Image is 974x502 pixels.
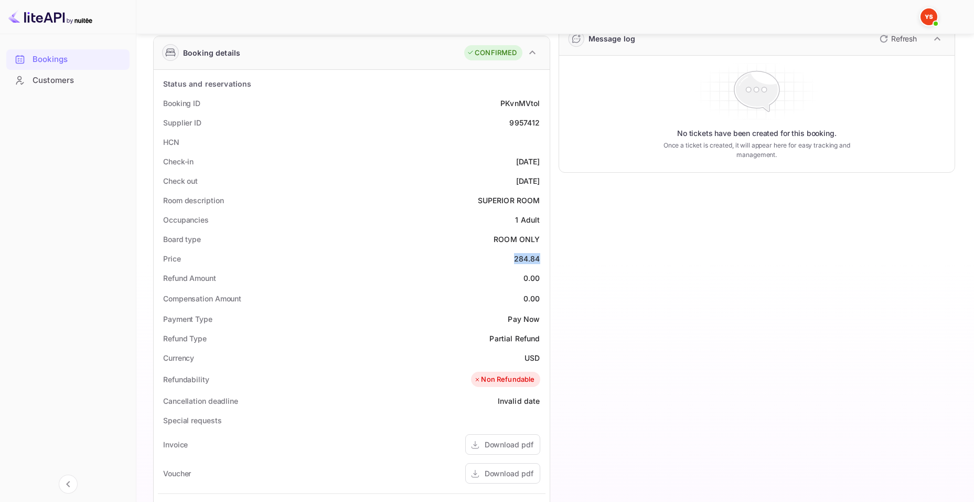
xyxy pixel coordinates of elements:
div: Partial Refund [489,333,540,344]
div: Room description [163,195,223,206]
a: Customers [6,70,130,90]
div: Refundability [163,374,209,385]
div: Message log [588,33,636,44]
button: Refresh [873,30,921,47]
img: Yandex Support [921,8,937,25]
div: HCN [163,137,179,148]
div: Bookings [33,54,124,66]
p: Once a ticket is created, it will appear here for easy tracking and management. [650,141,863,160]
button: Collapse navigation [59,475,78,494]
div: 284.84 [514,253,540,264]
img: LiteAPI logo [8,8,92,25]
div: Special requests [163,415,221,426]
div: Non Refundable [474,374,534,385]
div: 0.00 [523,273,540,284]
div: Occupancies [163,214,209,225]
div: Status and reservations [163,78,251,89]
div: Download pdf [485,468,533,479]
div: Booking details [183,47,240,58]
div: Currency [163,352,194,363]
div: USD [525,352,540,363]
div: Check out [163,175,198,186]
div: 1 Adult [515,214,540,225]
a: Bookings [6,49,130,69]
div: CONFIRMED [467,48,517,58]
div: SUPERIOR ROOM [478,195,540,206]
div: Customers [6,70,130,91]
div: Check-in [163,156,194,167]
p: No tickets have been created for this booking. [677,128,837,139]
div: 0.00 [523,293,540,304]
div: 9957412 [509,117,540,128]
div: ROOM ONLY [494,234,540,245]
div: Booking ID [163,98,200,109]
div: Board type [163,234,201,245]
div: Refund Type [163,333,207,344]
div: Pay Now [508,313,540,325]
div: Cancellation deadline [163,395,238,406]
p: Refresh [891,33,917,44]
div: Refund Amount [163,273,216,284]
div: [DATE] [516,175,540,186]
div: PKvnMVtol [500,98,540,109]
div: Supplier ID [163,117,201,128]
div: Payment Type [163,313,212,325]
div: Compensation Amount [163,293,241,304]
div: Bookings [6,49,130,70]
div: Customers [33,75,124,87]
div: Price [163,253,181,264]
div: Invalid date [498,395,540,406]
div: Download pdf [485,439,533,450]
div: Voucher [163,468,191,479]
div: Invoice [163,439,188,450]
div: [DATE] [516,156,540,167]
